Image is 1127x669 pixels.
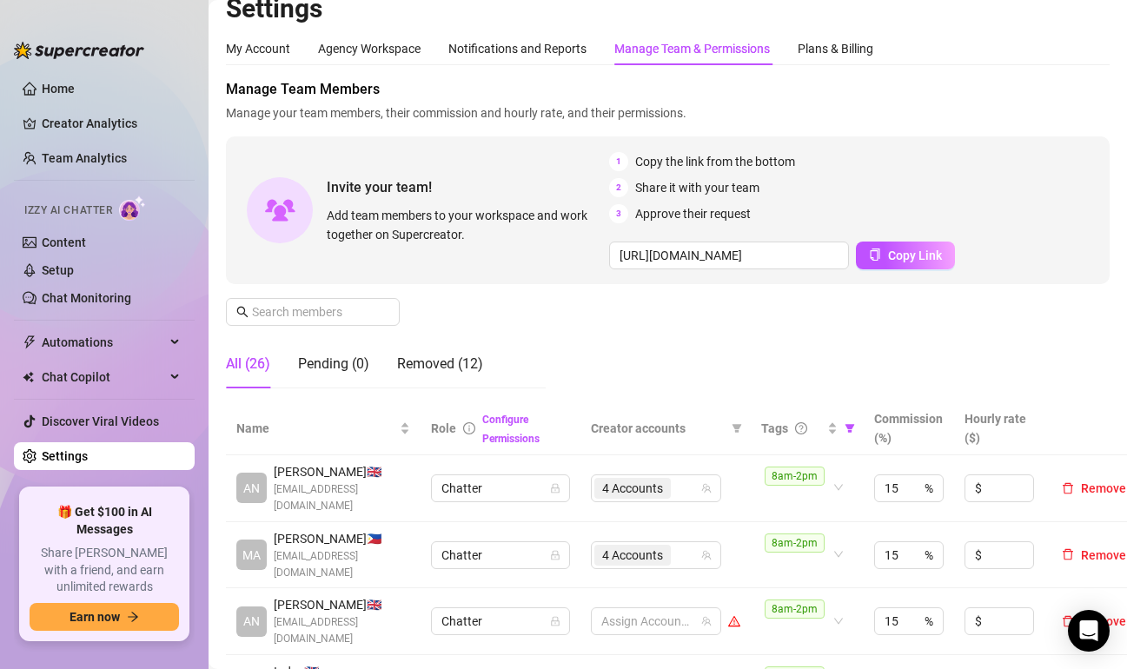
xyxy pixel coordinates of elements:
button: Earn nowarrow-right [30,603,179,631]
span: lock [550,483,560,493]
div: All (26) [226,354,270,374]
span: filter [841,415,859,441]
span: 8am-2pm [765,599,825,619]
div: Open Intercom Messenger [1068,610,1110,652]
span: Automations [42,328,165,356]
a: Creator Analytics [42,109,181,137]
span: delete [1062,615,1074,627]
span: warning [728,615,740,627]
span: AN [243,612,260,631]
span: Tags [761,419,788,438]
span: lock [550,616,560,626]
span: filter [728,415,746,441]
span: 4 Accounts [594,478,671,499]
span: [EMAIL_ADDRESS][DOMAIN_NAME] [274,481,410,514]
span: filter [732,423,742,434]
span: [EMAIL_ADDRESS][DOMAIN_NAME] [274,548,410,581]
span: question-circle [795,422,807,434]
span: Remove [1081,548,1126,562]
span: Approve their request [635,204,751,223]
span: 🎁 Get $100 in AI Messages [30,504,179,538]
span: [PERSON_NAME] 🇬🇧 [274,462,410,481]
span: Chatter [441,475,560,501]
span: Izzy AI Chatter [24,202,112,219]
a: Configure Permissions [482,414,540,445]
span: info-circle [463,422,475,434]
span: delete [1062,482,1074,494]
span: Invite your team! [327,176,609,198]
span: AN [243,479,260,498]
span: 4 Accounts [602,546,663,565]
span: team [701,550,712,560]
th: Name [226,402,421,455]
span: [PERSON_NAME] 🇵🇭 [274,529,410,548]
div: Manage Team & Permissions [614,39,770,58]
span: Share [PERSON_NAME] with a friend, and earn unlimited rewards [30,545,179,596]
span: Share it with your team [635,178,759,197]
input: Search members [252,302,375,321]
span: Role [431,421,456,435]
span: delete [1062,548,1074,560]
a: Setup [42,263,74,277]
span: 4 Accounts [602,479,663,498]
div: Removed (12) [397,354,483,374]
span: [PERSON_NAME] 🇬🇧 [274,595,410,614]
span: Chat Copilot [42,363,165,391]
span: Add team members to your workspace and work together on Supercreator. [327,206,602,244]
span: Remove [1081,481,1126,495]
span: 3 [609,204,628,223]
span: 2 [609,178,628,197]
span: thunderbolt [23,335,36,349]
span: lock [550,550,560,560]
span: 8am-2pm [765,467,825,486]
span: Name [236,419,396,438]
span: filter [845,423,855,434]
span: team [701,483,712,493]
a: Settings [42,449,88,463]
span: arrow-right [127,611,139,623]
span: search [236,306,249,318]
span: 1 [609,152,628,171]
div: Notifications and Reports [448,39,587,58]
button: Copy Link [856,242,955,269]
img: AI Chatter [119,195,146,221]
img: Chat Copilot [23,371,34,383]
th: Commission (%) [864,402,954,455]
span: 4 Accounts [594,545,671,566]
span: Copy Link [888,248,942,262]
div: Plans & Billing [798,39,873,58]
a: Discover Viral Videos [42,414,159,428]
th: Hourly rate ($) [954,402,1044,455]
span: Chatter [441,542,560,568]
span: team [701,616,712,626]
a: Chat Monitoring [42,291,131,305]
span: Earn now [70,610,120,624]
img: logo-BBDzfeDw.svg [14,42,144,59]
a: Team Analytics [42,151,127,165]
div: Agency Workspace [318,39,421,58]
span: Chatter [441,608,560,634]
span: Manage Team Members [226,79,1110,100]
div: My Account [226,39,290,58]
a: Home [42,82,75,96]
span: Copy the link from the bottom [635,152,795,171]
span: Creator accounts [591,419,725,438]
span: Manage your team members, their commission and hourly rate, and their permissions. [226,103,1110,123]
a: Content [42,235,86,249]
div: Pending (0) [298,354,369,374]
span: 8am-2pm [765,533,825,553]
span: MA [242,546,261,565]
span: [EMAIL_ADDRESS][DOMAIN_NAME] [274,614,410,647]
span: copy [869,248,881,261]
